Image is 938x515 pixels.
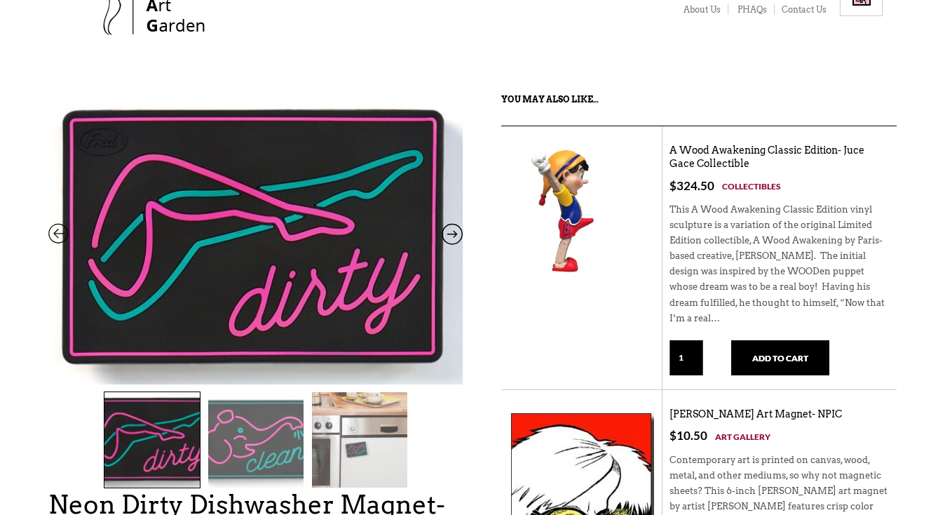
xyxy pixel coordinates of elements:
a: [PERSON_NAME] Art Magnet- NPIC [669,408,842,420]
a: Contact Us [775,4,827,15]
a: Collectibles [722,179,781,194]
span: $ [669,178,677,193]
a: A Wood Awakening Classic Edition- Juce Gace Collectible [669,145,864,170]
bdi: 324.50 [669,178,714,193]
bdi: 10.50 [669,428,707,443]
button: Add to cart [731,340,829,375]
span: $ [669,428,677,443]
a: About Us [674,4,728,15]
div: This A Wood Awakening Classic Edition vinyl sculpture is a variation of the original Limited Edit... [669,194,890,340]
input: Qty [669,340,703,375]
a: Art Gallery [715,429,770,444]
strong: You may also like… [501,94,599,105]
a: PHAQs [728,4,775,15]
